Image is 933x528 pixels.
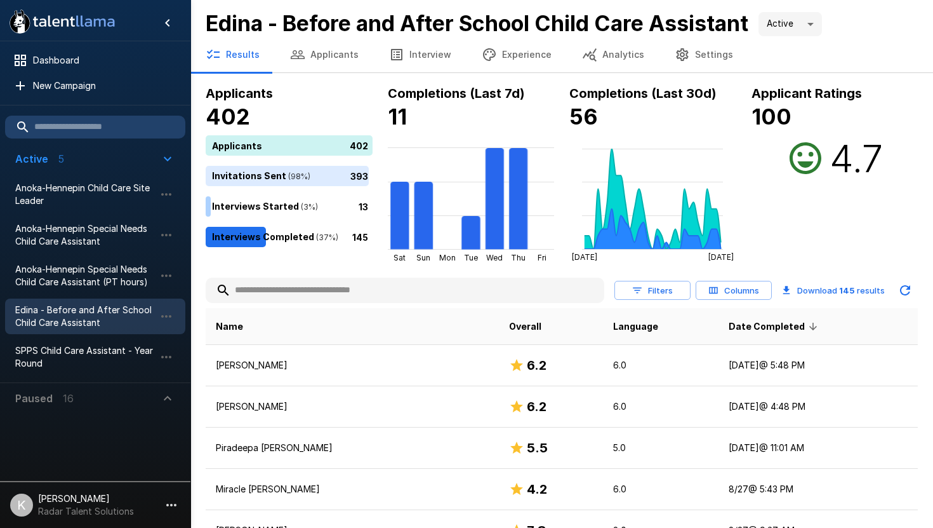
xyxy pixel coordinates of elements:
b: 11 [388,104,407,130]
tspan: Sun [416,253,430,262]
b: 145 [839,285,855,295]
p: [PERSON_NAME] [216,359,489,372]
p: 13 [359,200,368,213]
tspan: Sat [394,253,406,262]
button: Analytics [567,37,659,72]
p: 6.0 [613,483,708,496]
div: Active [758,12,822,36]
button: Download 145 results [777,278,890,303]
h2: 4.7 [830,135,883,181]
span: Overall [509,319,541,334]
button: Applicants [275,37,374,72]
button: Columns [696,281,772,301]
tspan: [DATE] [572,252,597,262]
tspan: Fri [538,253,546,262]
span: Language [613,319,658,334]
p: [PERSON_NAME] [216,400,489,413]
tspan: Thu [511,253,526,262]
p: 6.0 [613,400,708,413]
button: Settings [659,37,748,72]
tspan: Tue [464,253,478,262]
b: 402 [206,104,250,130]
span: Date Completed [729,319,821,334]
p: 393 [350,169,368,182]
b: Applicants [206,86,273,101]
h6: 5.5 [527,438,548,458]
p: 5.0 [613,442,708,454]
h6: 4.2 [527,479,547,499]
b: Completions (Last 30d) [569,86,717,101]
td: [DATE] @ 5:48 PM [718,345,918,386]
h6: 6.2 [527,396,546,417]
p: 402 [350,139,368,152]
button: Experience [466,37,567,72]
p: Miracle [PERSON_NAME] [216,483,489,496]
button: Interview [374,37,466,72]
b: 56 [569,104,598,130]
p: Piradeepa [PERSON_NAME] [216,442,489,454]
td: [DATE] @ 11:01 AM [718,428,918,469]
tspan: [DATE] [708,252,734,262]
p: 145 [352,230,368,243]
tspan: Mon [439,253,455,262]
span: Name [216,319,243,334]
b: Edina - Before and After School Child Care Assistant [206,10,748,36]
button: Updated Today - 8:55 AM [892,278,918,303]
b: 100 [751,104,791,130]
button: Filters [614,281,691,301]
b: Completions (Last 7d) [388,86,525,101]
tspan: Wed [486,253,503,262]
b: Applicant Ratings [751,86,862,101]
p: 6.0 [613,359,708,372]
td: [DATE] @ 4:48 PM [718,386,918,428]
button: Results [190,37,275,72]
h6: 6.2 [527,355,546,376]
td: 8/27 @ 5:43 PM [718,469,918,510]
